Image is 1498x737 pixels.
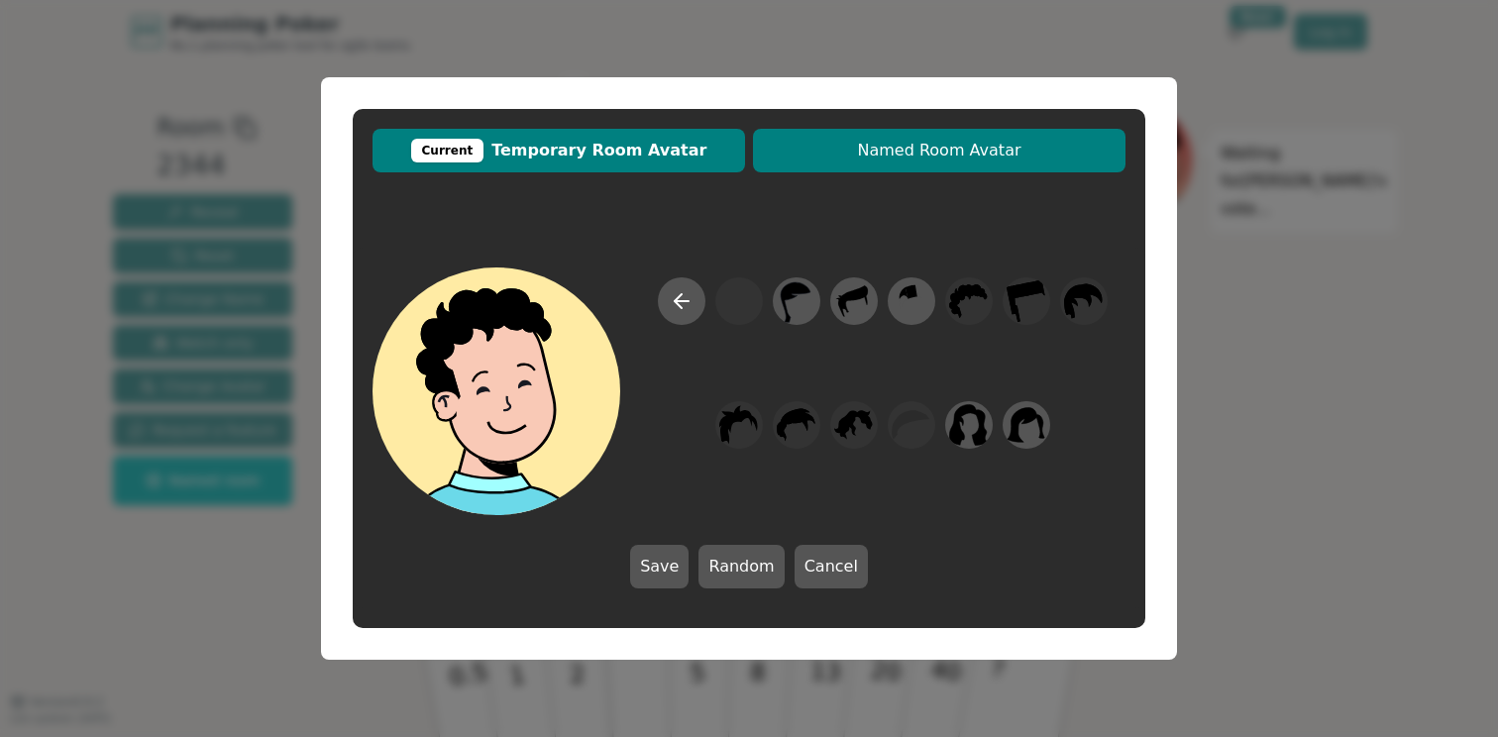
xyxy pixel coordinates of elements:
[698,545,784,588] button: Random
[373,129,745,172] button: CurrentTemporary Room Avatar
[763,139,1116,162] span: Named Room Avatar
[382,139,735,162] span: Temporary Room Avatar
[753,129,1125,172] button: Named Room Avatar
[411,139,484,162] div: Current
[795,545,868,588] button: Cancel
[630,545,689,588] button: Save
